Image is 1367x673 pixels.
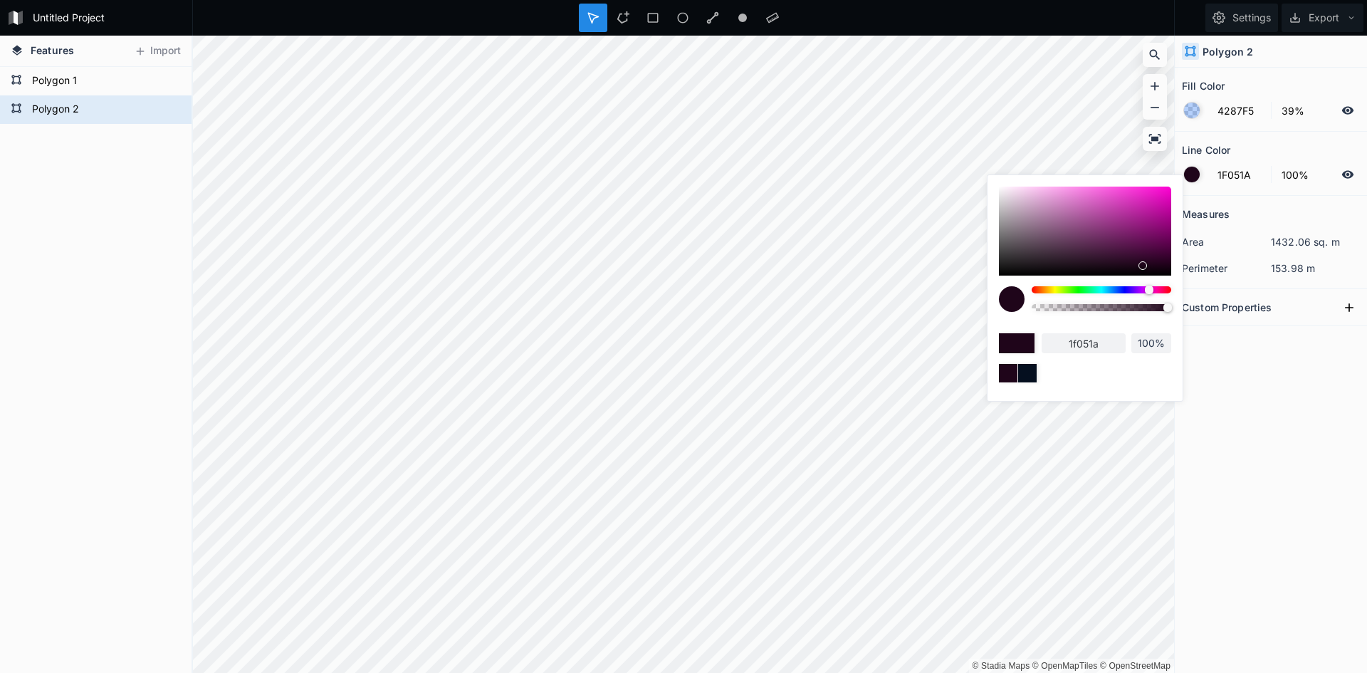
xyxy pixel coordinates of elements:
[1182,139,1230,161] h2: Line Color
[1271,234,1360,249] dd: 1432.06 sq. m
[31,43,74,58] span: Features
[1182,234,1271,249] dt: area
[1032,661,1098,671] a: © OpenMapTiles
[1271,261,1360,276] dd: 153.98 m
[1100,661,1170,671] a: © OpenStreetMap
[127,40,188,63] button: Import
[1182,203,1230,225] h2: Measures
[1182,75,1225,97] h2: Fill Color
[1182,261,1271,276] dt: perimeter
[1182,296,1272,318] h2: Custom Properties
[1205,4,1278,32] button: Settings
[973,661,1030,671] a: © Stadia Maps
[1203,44,1253,59] h4: Polygon 2
[1282,4,1363,32] button: Export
